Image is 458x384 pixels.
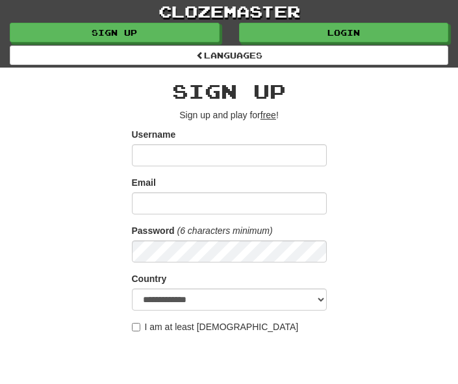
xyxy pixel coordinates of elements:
[132,323,140,331] input: I am at least [DEMOGRAPHIC_DATA]
[10,23,220,42] a: Sign up
[132,81,327,102] h2: Sign up
[261,110,276,120] u: free
[132,272,167,285] label: Country
[132,109,327,122] p: Sign up and play for !
[177,225,273,236] em: (6 characters minimum)
[132,224,175,237] label: Password
[132,320,299,333] label: I am at least [DEMOGRAPHIC_DATA]
[132,128,176,141] label: Username
[132,176,156,189] label: Email
[239,23,449,42] a: Login
[10,45,448,65] a: Languages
